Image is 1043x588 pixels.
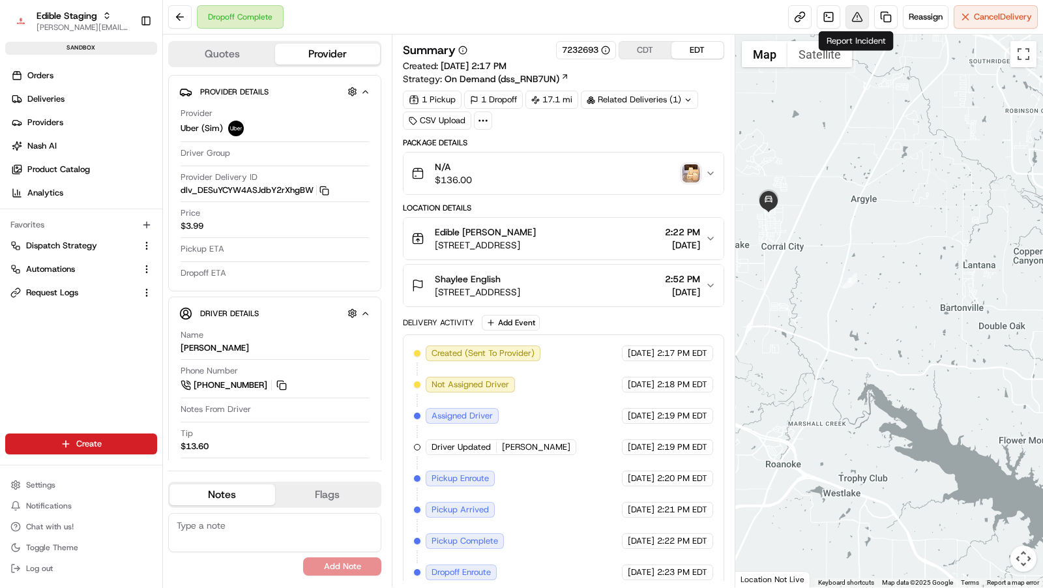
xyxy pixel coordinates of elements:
[5,214,157,235] div: Favorites
[37,22,130,33] button: [PERSON_NAME][EMAIL_ADDRESS][DOMAIN_NAME]
[10,287,136,299] a: Request Logs
[115,201,142,212] span: [DATE]
[403,72,569,85] div: Strategy:
[435,173,472,186] span: $136.00
[13,169,87,179] div: Past conversations
[657,379,707,390] span: 2:18 PM EDT
[657,535,707,547] span: 2:22 PM EDT
[181,342,249,354] div: [PERSON_NAME]
[435,160,472,173] span: N/A
[228,121,244,136] img: uber-new-logo.jpeg
[562,44,610,56] button: 7232693
[5,559,157,578] button: Log out
[628,347,654,359] span: [DATE]
[179,81,370,102] button: Provider Details
[403,138,724,148] div: Package Details
[628,379,654,390] span: [DATE]
[10,263,136,275] a: Automations
[181,184,329,196] button: dlv_DESuYCYW4ASJdbY2rXhgBW
[181,123,223,134] span: Uber (Sim)
[34,83,215,97] input: Clear
[37,9,97,22] button: Edible Staging
[818,578,874,587] button: Keyboard shortcuts
[665,226,700,239] span: 2:22 PM
[432,379,509,390] span: Not Assigned Driver
[181,220,203,232] span: $3.99
[657,410,707,422] span: 2:19 PM EDT
[987,579,1039,586] a: Report a map error
[665,286,700,299] span: [DATE]
[974,11,1032,23] span: Cancel Delivery
[742,41,787,67] button: Show street map
[903,5,948,29] button: Reassign
[5,538,157,557] button: Toggle Theme
[169,44,275,65] button: Quotes
[26,501,72,511] span: Notifications
[13,51,237,72] p: Welcome 👋
[1010,41,1036,67] button: Toggle fullscreen view
[26,287,78,299] span: Request Logs
[445,72,569,85] a: On Demand (dss_RNB7UN)
[13,189,34,210] img: Brittany Newman
[40,201,106,212] span: [PERSON_NAME]
[26,240,97,252] span: Dispatch Strategy
[961,579,979,586] a: Terms (opens in new tab)
[13,224,34,245] img: Brittany Newman
[628,410,654,422] span: [DATE]
[403,111,471,130] div: CSV Upload
[787,41,852,67] button: Show satellite imagery
[435,272,501,286] span: Shaylee English
[27,187,63,199] span: Analytics
[202,166,237,182] button: See all
[5,476,157,494] button: Settings
[110,292,121,302] div: 💻
[432,410,493,422] span: Assigned Driver
[105,286,214,309] a: 💻API Documentation
[657,566,707,578] span: 2:23 PM EDT
[181,441,209,452] div: $13.60
[5,235,157,256] button: Dispatch Strategy
[181,267,226,279] span: Dropoff ETA
[403,317,474,328] div: Delivery Activity
[27,117,63,128] span: Providers
[5,65,162,86] a: Orders
[8,286,105,309] a: 📗Knowledge Base
[435,226,536,239] span: Edible [PERSON_NAME]
[181,108,213,119] span: Provider
[13,124,37,147] img: 1736555255976-a54dd68f-1ca7-489b-9aae-adbdc363a1c4
[92,322,158,332] a: Powered byPylon
[435,286,520,299] span: [STREET_ADDRESS]
[5,112,162,133] a: Providers
[619,42,671,59] button: CDT
[108,201,113,212] span: •
[179,302,370,324] button: Driver Details
[130,323,158,332] span: Pylon
[5,497,157,515] button: Notifications
[181,365,238,377] span: Phone Number
[26,522,74,532] span: Chat with us!
[5,282,157,303] button: Request Logs
[628,473,654,484] span: [DATE]
[657,473,707,484] span: 2:20 PM EDT
[181,171,257,183] span: Provider Delivery ID
[657,441,707,453] span: 2:19 PM EDT
[432,441,491,453] span: Driver Updated
[13,12,39,38] img: Nash
[181,428,193,439] span: Tip
[5,518,157,536] button: Chat with us!
[27,70,53,81] span: Orders
[403,59,507,72] span: Created:
[59,137,179,147] div: We're available if you need us!
[682,164,700,183] img: photo_proof_of_delivery image
[404,153,724,194] button: N/A$136.00photo_proof_of_delivery image
[432,535,498,547] span: Pickup Complete
[181,147,230,159] span: Driver Group
[525,91,578,109] div: 17.1 mi
[404,218,724,259] button: Edible [PERSON_NAME][STREET_ADDRESS]2:22 PM[DATE]
[222,128,237,143] button: Start new chat
[5,42,157,55] div: sandbox
[581,91,698,109] div: Related Deliveries (1)
[59,124,214,137] div: Start new chat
